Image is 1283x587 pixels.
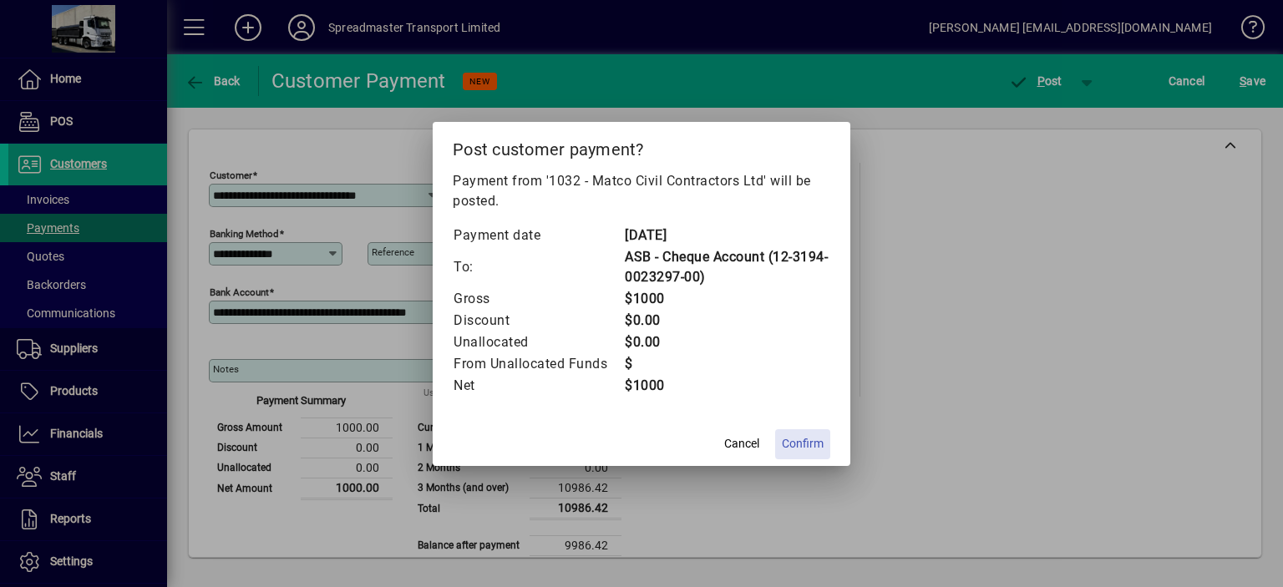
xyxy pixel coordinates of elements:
td: Payment date [453,225,624,246]
td: Unallocated [453,331,624,353]
td: Gross [453,288,624,310]
td: $1000 [624,288,830,310]
td: Net [453,375,624,397]
td: ASB - Cheque Account (12-3194-0023297-00) [624,246,830,288]
button: Cancel [715,429,768,459]
p: Payment from '1032 - Matco Civil Contractors Ltd' will be posted. [453,171,830,211]
td: $1000 [624,375,830,397]
td: To: [453,246,624,288]
td: [DATE] [624,225,830,246]
td: Discount [453,310,624,331]
td: $0.00 [624,310,830,331]
td: From Unallocated Funds [453,353,624,375]
td: $ [624,353,830,375]
h2: Post customer payment? [433,122,850,170]
span: Confirm [782,435,824,453]
span: Cancel [724,435,759,453]
td: $0.00 [624,331,830,353]
button: Confirm [775,429,830,459]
